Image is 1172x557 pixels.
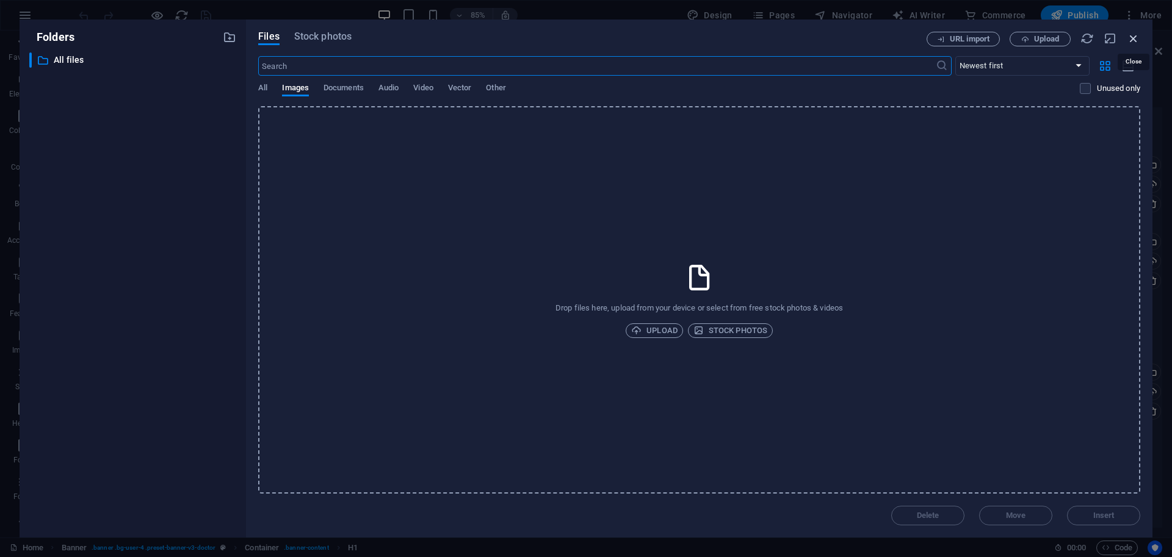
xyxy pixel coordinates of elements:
i: Minimize [1104,32,1117,45]
span: Images [282,81,309,98]
button: Upload [1010,32,1071,46]
span: Video [413,81,433,98]
i: Reload [1080,32,1094,45]
span: Audio [378,81,399,98]
span: Documents [324,81,364,98]
span: Stock photos [294,29,352,44]
span: Vector [448,81,472,98]
p: Displays only files that are not in use on the website. Files added during this session can still... [1097,83,1140,94]
span: Upload [1034,35,1059,43]
i: Create new folder [223,31,236,44]
span: Upload [631,323,678,338]
span: Files [258,29,280,44]
button: Stock photos [688,323,773,338]
button: Upload [626,323,683,338]
span: All [258,81,267,98]
span: Stock photos [693,323,767,338]
button: URL import [927,32,1000,46]
div: ​ [29,52,32,68]
p: Folders [29,29,74,45]
p: All files [54,53,214,67]
span: Other [486,81,505,98]
p: Drop files here, upload from your device or select from free stock photos & videos [555,303,843,314]
span: URL import [950,35,989,43]
input: Search [258,56,935,76]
